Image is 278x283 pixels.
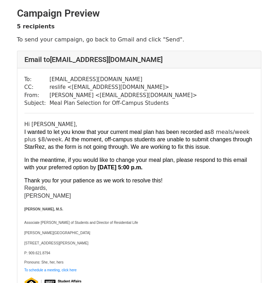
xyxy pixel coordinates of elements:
td: CC: [24,83,50,91]
td: [PERSON_NAME] < [EMAIL_ADDRESS][DOMAIN_NAME] > [50,91,197,100]
td: From: [24,91,50,100]
a: To schedule a meeting, click here [24,268,77,272]
span: [PERSON_NAME] [24,193,71,199]
td: Meal Plan Selection for Off-Campus Students [50,99,197,107]
font: [PERSON_NAME][GEOGRAPHIC_DATA] [24,231,90,235]
td: reslife < [EMAIL_ADDRESS][DOMAIN_NAME] > [50,83,197,91]
span: Regards, [24,185,47,191]
font: Associate [PERSON_NAME] of Students and Director of Residential Life [24,221,138,225]
strong: 5 recipients [17,23,55,30]
font: P: 909.621.8794 [24,251,50,255]
td: To: [24,75,50,84]
font: In the meantime, if you would like to change your meal plan, please respond to this email with yo... [24,157,247,170]
div: Hi [PERSON_NAME], [24,120,254,129]
font: [STREET_ADDRESS][PERSON_NAME] [24,241,89,245]
td: Subject: [24,99,50,107]
h2: Campaign Preview [17,7,261,19]
font: [PERSON_NAME], M.S. [24,207,63,211]
font: Pronouns: She, her, hers [24,260,64,264]
h4: Email to [EMAIL_ADDRESS][DOMAIN_NAME] [24,55,254,64]
td: [EMAIL_ADDRESS][DOMAIN_NAME] [50,75,197,84]
font: I wanted to let you know that your current meal plan has been recorded as [24,129,211,135]
font: Thank you for your patience as we work to resolve this! [24,177,163,183]
font: . At the moment, off-campus students are unable to submit changes through StarRez, as the form is... [24,136,253,150]
strong: [DATE] 5:00 p.m. [98,164,143,170]
p: To send your campaign, go back to Gmail and click "Send". [17,36,261,43]
p: 8 meals/week plus $8/week [24,128,254,151]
